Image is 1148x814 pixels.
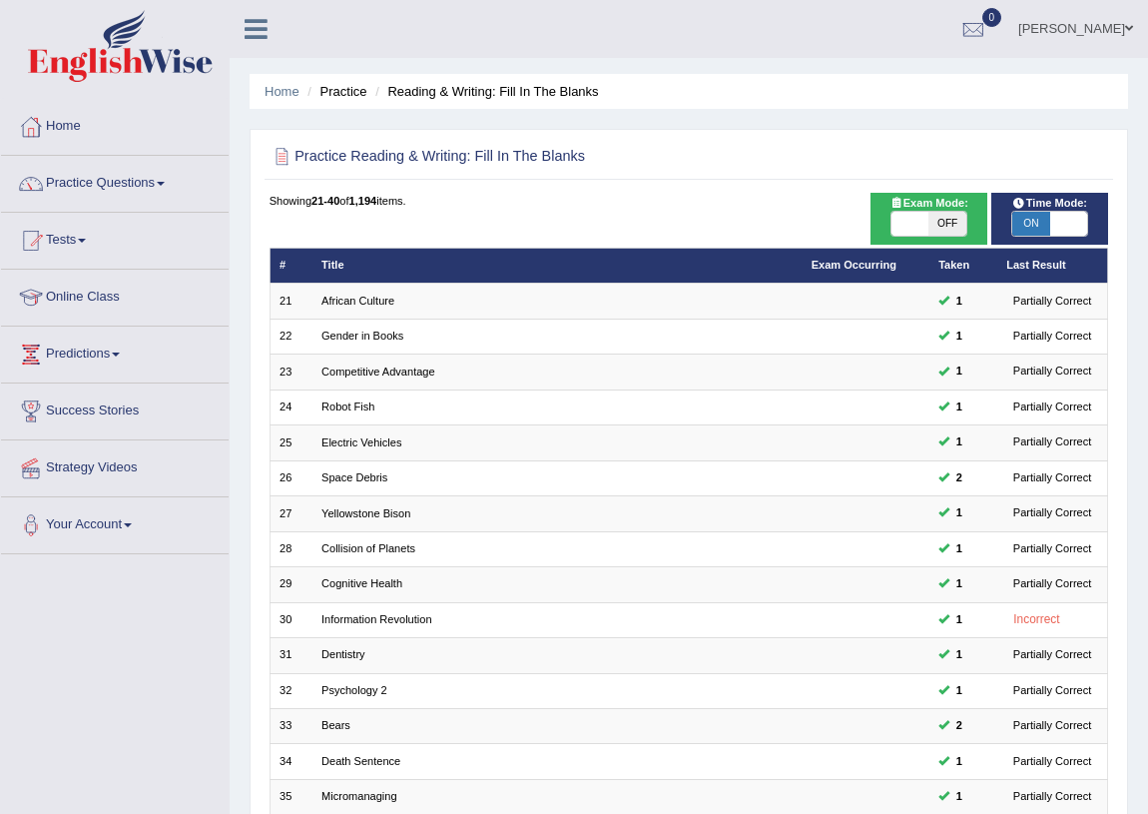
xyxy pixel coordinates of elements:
span: You can still take this question [949,717,968,735]
a: Micromanaging [321,790,397,802]
div: Showing of items. [270,193,1109,209]
div: Partially Correct [1006,575,1098,593]
a: Gender in Books [321,330,403,342]
li: Reading & Writing: Fill In The Blanks [370,82,598,101]
a: Predictions [1,327,229,377]
span: You can still take this question [949,328,968,346]
div: Partially Correct [1006,399,1098,416]
div: Partially Correct [1006,788,1098,806]
span: You can still take this question [949,399,968,416]
a: Space Debris [321,471,387,483]
span: You can still take this question [949,469,968,487]
span: Exam Mode: [882,195,974,213]
div: Partially Correct [1006,469,1098,487]
a: Home [1,99,229,149]
a: Online Class [1,270,229,320]
a: Information Revolution [321,613,432,625]
th: Last Result [997,248,1108,283]
td: 32 [270,673,312,708]
a: Tests [1,213,229,263]
span: You can still take this question [949,575,968,593]
td: 26 [270,460,312,495]
h2: Practice Reading & Writing: Fill In The Blanks [270,144,790,170]
td: 34 [270,744,312,779]
a: Collision of Planets [321,542,415,554]
span: You can still take this question [949,611,968,629]
span: You can still take this question [949,753,968,771]
a: Yellowstone Bison [321,507,410,519]
span: You can still take this question [949,504,968,522]
a: Your Account [1,497,229,547]
a: Practice Questions [1,156,229,206]
a: Bears [321,719,350,731]
span: You can still take this question [949,682,968,700]
a: Death Sentence [321,755,400,767]
span: ON [1012,212,1049,236]
a: Robot Fish [321,401,374,412]
a: Dentistry [321,648,365,660]
div: Partially Correct [1006,433,1098,451]
b: 21-40 [311,195,339,207]
span: You can still take this question [949,788,968,806]
td: 27 [270,496,312,531]
span: You can still take this question [949,646,968,664]
span: Time Mode: [1005,195,1093,213]
div: Partially Correct [1006,646,1098,664]
a: African Culture [321,295,394,307]
span: You can still take this question [949,293,968,311]
td: 24 [270,390,312,424]
div: Incorrect [1006,610,1067,630]
div: Partially Correct [1006,328,1098,346]
div: Partially Correct [1006,293,1098,311]
a: Exam Occurring [812,259,896,271]
td: 35 [270,779,312,814]
div: Partially Correct [1006,363,1098,381]
td: 33 [270,709,312,744]
div: Partially Correct [1006,753,1098,771]
td: 31 [270,638,312,673]
th: Taken [929,248,997,283]
b: 1,194 [349,195,377,207]
th: # [270,248,312,283]
td: 21 [270,284,312,319]
span: You can still take this question [949,540,968,558]
div: Partially Correct [1006,504,1098,522]
a: Strategy Videos [1,440,229,490]
td: 25 [270,425,312,460]
td: 22 [270,319,312,354]
a: Success Stories [1,384,229,433]
th: Title [312,248,803,283]
a: Psychology 2 [321,684,387,696]
td: 30 [270,602,312,637]
td: 23 [270,355,312,390]
a: Electric Vehicles [321,436,401,448]
div: Partially Correct [1006,717,1098,735]
td: 29 [270,567,312,602]
span: 0 [982,8,1002,27]
td: 28 [270,531,312,566]
span: You can still take this question [949,433,968,451]
span: You can still take this question [949,363,968,381]
div: Partially Correct [1006,540,1098,558]
a: Cognitive Health [321,577,402,589]
a: Competitive Advantage [321,366,435,378]
li: Practice [302,82,366,101]
div: Show exams occurring in exams [870,193,988,245]
div: Partially Correct [1006,682,1098,700]
a: Home [265,84,299,99]
span: OFF [928,212,965,236]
